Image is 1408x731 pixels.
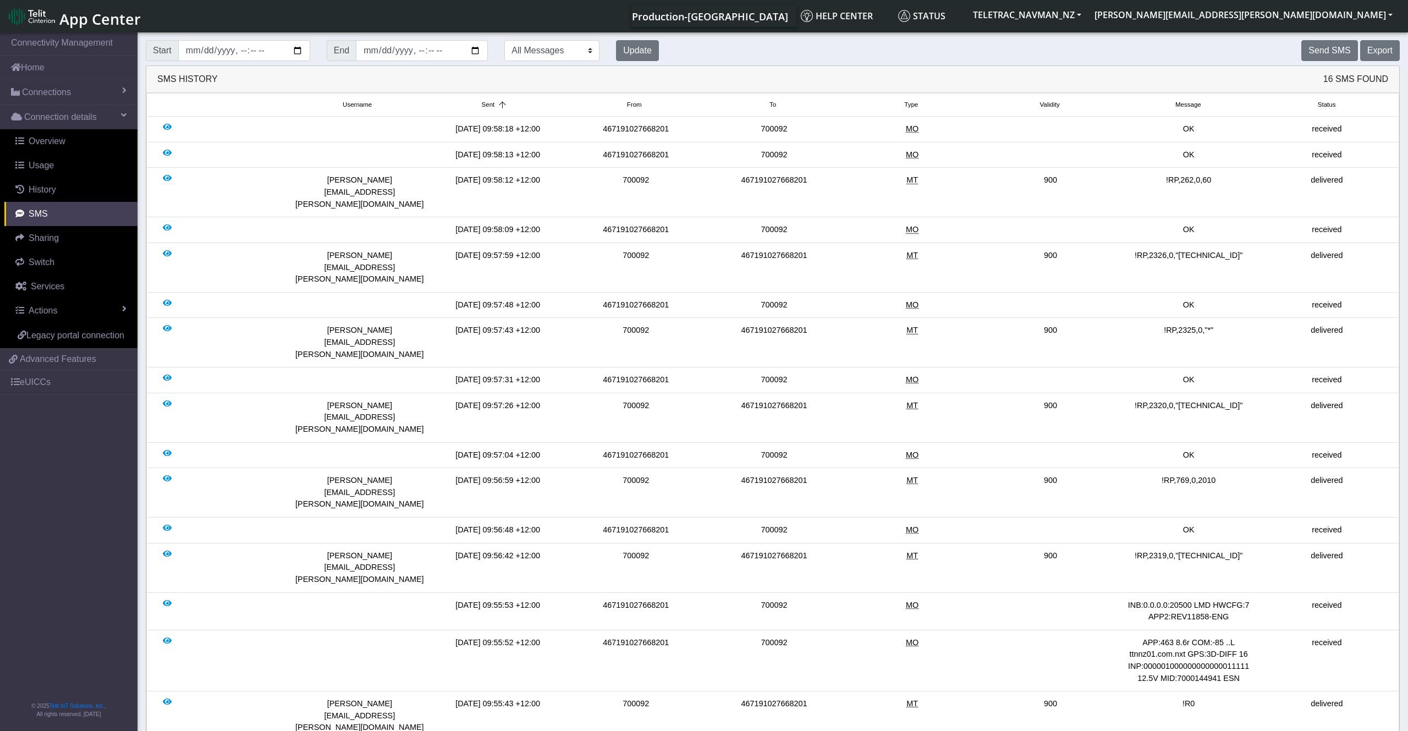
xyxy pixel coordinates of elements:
span: Mobile Terminated [906,551,918,560]
span: End [327,40,356,61]
span: Overview [29,136,65,146]
div: 467191027668201 [705,475,843,510]
div: [PERSON_NAME][EMAIL_ADDRESS][PERSON_NAME][DOMAIN_NAME] [290,550,428,586]
div: 700092 [705,123,843,135]
div: [DATE] 09:58:12 +12:00 [428,174,566,210]
div: 700092 [705,600,843,623]
div: [DATE] 09:57:04 +12:00 [428,449,566,461]
div: delivered [1258,325,1396,360]
span: Connection details [24,111,97,124]
div: !RP,262,0,60 [1120,174,1258,210]
span: Production-[GEOGRAPHIC_DATA] [632,10,788,23]
div: OK [1120,224,1258,236]
span: Legacy portal connection [26,331,124,340]
div: !RP,769,0,2010 [1120,475,1258,510]
div: [DATE] 09:56:59 +12:00 [428,475,566,510]
span: Mobile Originated [906,375,919,384]
a: Your current platform instance [631,5,788,27]
a: Help center [796,5,894,27]
div: !RP,2325,0,"*" [1120,325,1258,360]
button: [PERSON_NAME][EMAIL_ADDRESS][PERSON_NAME][DOMAIN_NAME] [1088,5,1399,25]
div: !RP,2319,0,"[TECHNICAL_ID]" [1120,550,1258,586]
span: Mobile Originated [906,638,919,647]
div: [PERSON_NAME][EMAIL_ADDRESS][PERSON_NAME][DOMAIN_NAME] [290,174,428,210]
div: 900 [981,174,1119,210]
span: Usage [29,161,54,170]
span: Validity [1039,100,1059,109]
span: Mobile Originated [906,225,919,234]
span: Mobile Originated [906,150,919,159]
span: Mobile Originated [906,300,919,309]
a: Switch [4,250,137,274]
div: 700092 [567,550,705,586]
span: Sent [482,100,495,109]
div: 900 [981,550,1119,586]
span: Mobile Terminated [906,476,918,485]
div: SMS History [146,66,1399,93]
div: [PERSON_NAME][EMAIL_ADDRESS][PERSON_NAME][DOMAIN_NAME] [290,250,428,285]
div: 467191027668201 [705,250,843,285]
div: !RP,2320,0,"[TECHNICAL_ID]" [1120,400,1258,436]
div: 467191027668201 [567,449,705,461]
a: Sharing [4,226,137,250]
div: 467191027668201 [567,299,705,311]
div: [DATE] 09:56:42 +12:00 [428,550,566,586]
div: 467191027668201 [567,374,705,386]
div: 467191027668201 [705,400,843,436]
span: Mobile Terminated [906,175,918,184]
span: Mobile Originated [906,450,919,459]
div: received [1258,637,1396,684]
button: Export [1360,40,1400,61]
div: [DATE] 09:58:18 +12:00 [428,123,566,135]
a: SMS [4,202,137,226]
span: Username [343,100,372,109]
div: 900 [981,475,1119,510]
div: delivered [1258,174,1396,210]
div: received [1258,299,1396,311]
a: Status [894,5,966,27]
div: 900 [981,400,1119,436]
span: Mobile Originated [906,525,919,534]
div: received [1258,123,1396,135]
div: [DATE] 09:58:13 +12:00 [428,149,566,161]
div: INB:0.0.0.0:20500 LMD HWCFG:7 APP2:REV11858-ENG [1120,600,1258,623]
button: Send SMS [1301,40,1357,61]
div: [DATE] 09:56:48 +12:00 [428,524,566,536]
div: delivered [1258,550,1396,586]
div: [PERSON_NAME][EMAIL_ADDRESS][PERSON_NAME][DOMAIN_NAME] [290,325,428,360]
div: delivered [1258,250,1396,285]
div: 700092 [567,174,705,210]
span: From [627,100,642,109]
div: OK [1120,299,1258,311]
div: [DATE] 09:57:59 +12:00 [428,250,566,285]
div: 700092 [567,475,705,510]
div: 467191027668201 [705,550,843,586]
div: received [1258,600,1396,623]
div: [DATE] 09:55:53 +12:00 [428,600,566,623]
div: [DATE] 09:57:48 +12:00 [428,299,566,311]
div: delivered [1258,475,1396,510]
span: 16 SMS Found [1323,73,1388,86]
div: OK [1120,123,1258,135]
div: 467191027668201 [705,325,843,360]
div: 900 [981,250,1119,285]
span: Sharing [29,233,59,243]
span: Mobile Terminated [906,251,918,260]
div: 467191027668201 [567,123,705,135]
div: 467191027668201 [567,637,705,684]
div: 700092 [705,524,843,536]
a: App Center [9,4,139,28]
div: OK [1120,449,1258,461]
div: received [1258,374,1396,386]
div: 700092 [705,299,843,311]
span: To [769,100,776,109]
div: APP:463 8.6r COM:-85 ..L ttnnz01.com.nxt GPS:3D-DIFF 16 INP:000001000000000000011111 12.5V MID:70... [1120,637,1258,684]
img: logo-telit-cinterion-gw-new.png [9,8,55,25]
div: 700092 [705,149,843,161]
span: Switch [29,257,54,267]
div: [DATE] 09:58:09 +12:00 [428,224,566,236]
div: [DATE] 09:57:43 +12:00 [428,325,566,360]
div: OK [1120,524,1258,536]
div: !RP,2326,0,"[TECHNICAL_ID]" [1120,250,1258,285]
div: 700092 [567,400,705,436]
